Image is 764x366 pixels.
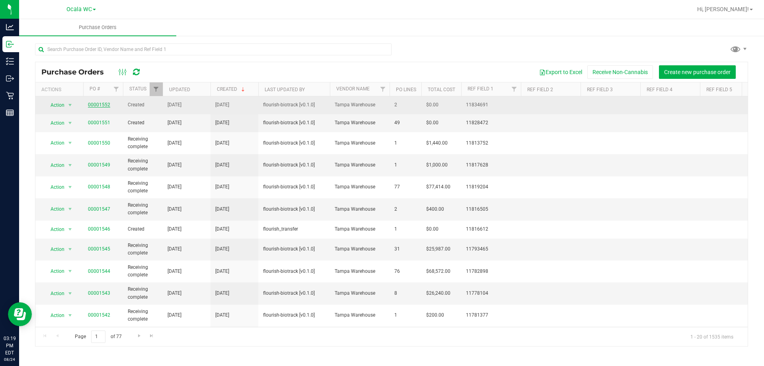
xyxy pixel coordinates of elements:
[659,65,736,79] button: Create new purchase order
[394,268,417,275] span: 76
[426,268,450,275] span: $68,572.00
[90,86,100,92] a: PO #
[66,6,92,13] span: Ocala WC
[394,206,417,213] span: 2
[88,140,110,146] a: 00001550
[41,87,80,92] div: Actions
[336,86,370,92] a: Vendor Name
[6,74,14,82] inline-svg: Outbound
[263,290,325,297] span: flourish-biotrack [v0.1.0]
[335,245,385,253] span: Tampa Warehouse
[110,82,123,96] a: Filter
[394,183,417,191] span: 77
[335,206,385,213] span: Tampa Warehouse
[146,331,158,341] a: Go to the last page
[128,202,158,217] span: Receiving complete
[335,161,385,169] span: Tampa Warehouse
[88,246,110,252] a: 00001545
[128,157,158,172] span: Receiving complete
[466,183,516,191] span: 11819204
[168,101,181,109] span: [DATE]
[169,87,190,92] a: Updated
[215,183,229,191] span: [DATE]
[43,244,65,255] span: Action
[65,182,75,193] span: select
[263,101,325,109] span: flourish-biotrack [v0.1.0]
[65,244,75,255] span: select
[527,87,553,92] a: Ref Field 2
[4,335,16,356] p: 03:19 PM EDT
[215,311,229,319] span: [DATE]
[168,245,181,253] span: [DATE]
[466,161,516,169] span: 11817628
[65,288,75,299] span: select
[263,206,325,213] span: flourish-biotrack [v0.1.0]
[19,19,176,36] a: Purchase Orders
[587,65,653,79] button: Receive Non-Cannabis
[697,6,749,12] span: Hi, [PERSON_NAME]!
[128,119,158,127] span: Created
[68,24,127,31] span: Purchase Orders
[88,226,110,232] a: 00001546
[466,268,516,275] span: 11782898
[263,268,325,275] span: flourish-biotrack [v0.1.0]
[428,87,455,92] a: Total Cost
[534,65,587,79] button: Export to Excel
[43,137,65,149] span: Action
[215,161,229,169] span: [DATE]
[394,161,417,169] span: 1
[263,119,325,127] span: flourish-biotrack [v0.1.0]
[168,290,181,297] span: [DATE]
[41,68,112,76] span: Purchase Orders
[426,245,450,253] span: $25,987.00
[335,183,385,191] span: Tampa Warehouse
[215,245,229,253] span: [DATE]
[394,311,417,319] span: 1
[88,162,110,168] a: 00001549
[396,87,416,92] a: PO Lines
[466,290,516,297] span: 11778104
[88,290,110,296] a: 00001543
[215,225,229,233] span: [DATE]
[168,119,181,127] span: [DATE]
[88,120,110,125] a: 00001551
[466,245,516,253] span: 11793465
[128,180,158,195] span: Receiving complete
[8,302,32,326] iframe: Resource center
[426,206,444,213] span: $400.00
[168,225,181,233] span: [DATE]
[88,206,110,212] a: 00001547
[466,119,516,127] span: 11828472
[394,101,417,109] span: 2
[65,137,75,149] span: select
[426,101,439,109] span: $0.00
[215,119,229,127] span: [DATE]
[150,82,163,96] a: Filter
[65,100,75,111] span: select
[65,266,75,277] span: select
[215,101,229,109] span: [DATE]
[426,161,448,169] span: $1,000.00
[91,331,105,343] input: 1
[88,184,110,190] a: 00001548
[426,139,448,147] span: $1,440.00
[43,266,65,277] span: Action
[43,204,65,215] span: Action
[263,139,325,147] span: flourish-biotrack [v0.1.0]
[65,224,75,235] span: select
[128,286,158,301] span: Receiving complete
[6,57,14,65] inline-svg: Inventory
[335,139,385,147] span: Tampa Warehouse
[263,225,325,233] span: flourish_transfer
[466,225,516,233] span: 11816612
[335,101,385,109] span: Tampa Warehouse
[43,182,65,193] span: Action
[6,40,14,48] inline-svg: Inbound
[65,160,75,171] span: select
[168,206,181,213] span: [DATE]
[43,117,65,129] span: Action
[217,86,246,92] a: Created
[6,109,14,117] inline-svg: Reports
[168,311,181,319] span: [DATE]
[4,356,16,362] p: 08/24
